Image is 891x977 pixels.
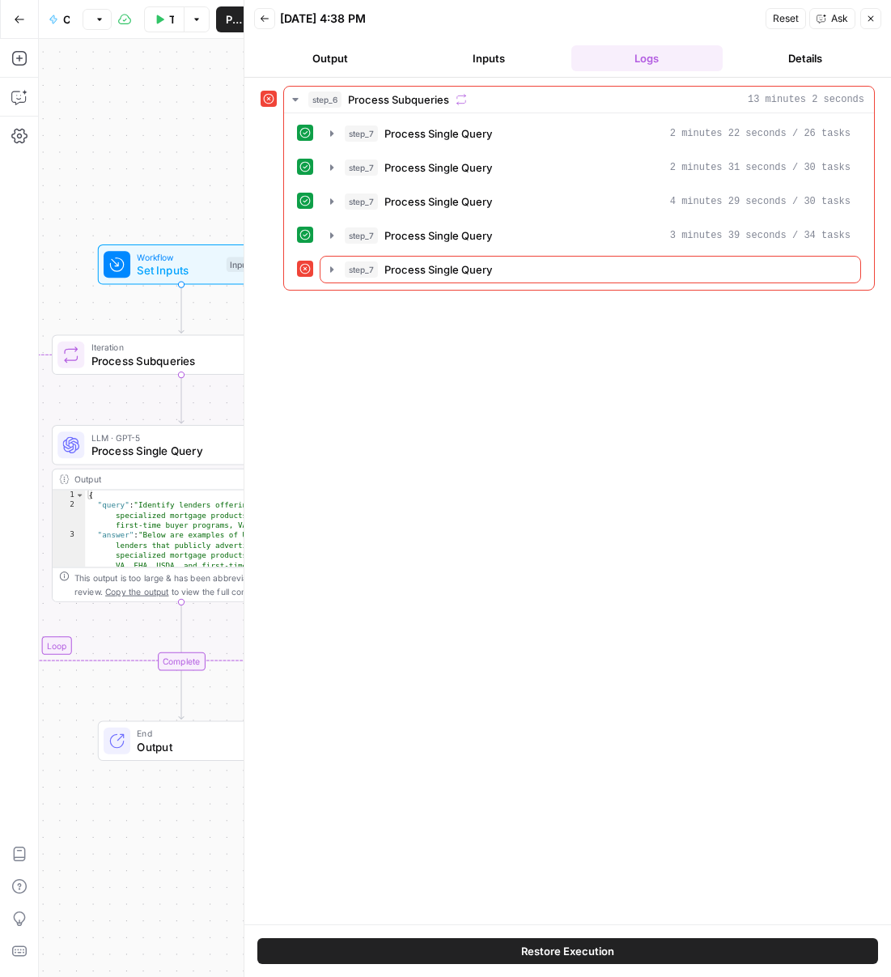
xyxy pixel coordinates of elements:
[345,125,378,142] span: step_7
[53,500,85,530] div: 2
[52,335,311,376] div: LoopIterationProcess SubqueriesStep 6
[384,159,492,176] span: Process Single Query
[345,193,378,210] span: step_7
[773,11,799,26] span: Reset
[320,223,860,248] button: 3 minutes 39 seconds / 34 tasks
[83,9,112,30] button: Draft
[345,261,378,278] span: step_7
[158,652,206,671] div: Complete
[91,443,265,460] span: Process Single Query
[63,11,70,28] span: ChatGPT Query with Cited Results
[137,727,250,741] span: End
[179,375,184,423] g: Edge from step_6 to step_7
[91,431,265,444] span: LLM · GPT-5
[91,341,265,355] span: Iteration
[52,720,311,761] div: EndOutput
[144,6,184,32] button: Test Workflow
[227,257,257,273] div: Inputs
[748,92,864,107] span: 13 minutes 2 seconds
[384,125,492,142] span: Process Single Query
[670,194,851,209] span: 4 minutes 29 seconds / 30 tasks
[308,91,342,108] span: step_6
[809,8,855,29] button: Ask
[670,126,851,141] span: 2 minutes 22 seconds / 26 tasks
[284,87,874,113] button: 13 minutes 2 seconds
[39,6,79,32] button: ChatGPT Query with Cited Results
[254,45,406,71] button: Output
[384,261,492,278] span: Process Single Query
[52,652,311,671] div: Complete
[831,11,848,26] span: Ask
[52,425,311,602] div: LLM · GPT-5Process Single QueryStep 7Output{ "query":"Identify lenders offering specialized mortg...
[384,193,492,210] span: Process Single Query
[348,91,449,108] span: Process Subqueries
[670,160,851,175] span: 2 minutes 31 seconds / 30 tasks
[384,227,492,244] span: Process Single Query
[320,155,860,181] button: 2 minutes 31 seconds / 30 tasks
[320,121,860,147] button: 2 minutes 22 seconds / 26 tasks
[670,228,851,243] span: 3 minutes 39 seconds / 34 tasks
[137,250,219,264] span: Workflow
[284,113,874,290] div: 13 minutes 2 seconds
[91,352,265,369] span: Process Subqueries
[74,473,265,486] div: Output
[521,943,614,959] span: Restore Execution
[571,45,723,71] button: Logs
[413,45,565,71] button: Inputs
[216,6,252,32] button: Publish
[345,159,378,176] span: step_7
[53,491,85,500] div: 1
[105,586,168,596] span: Copy the output
[226,11,242,28] span: Publish
[729,45,881,71] button: Details
[179,670,184,719] g: Edge from step_6-iteration-end to end
[137,738,250,755] span: Output
[257,938,878,964] button: Restore Execution
[320,189,860,215] button: 4 minutes 29 seconds / 30 tasks
[74,571,303,598] div: This output is too large & has been abbreviated for review. to view the full content.
[766,8,806,29] button: Reset
[169,11,174,28] span: Test Workflow
[137,262,219,279] span: Set Inputs
[75,491,84,500] span: Toggle code folding, rows 1 through 4
[52,244,311,285] div: WorkflowSet InputsInputs
[345,227,378,244] span: step_7
[179,284,184,333] g: Edge from start to step_6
